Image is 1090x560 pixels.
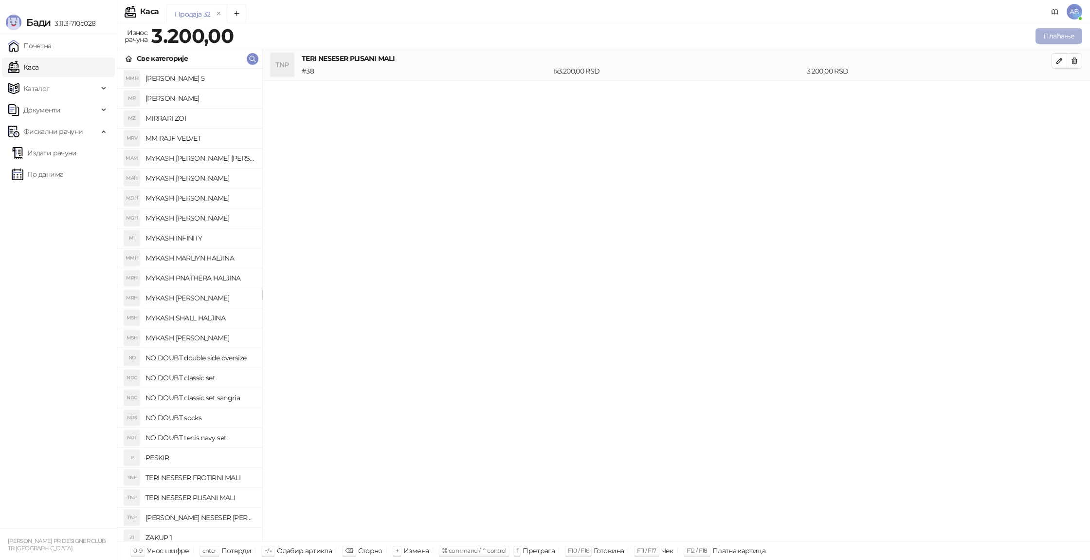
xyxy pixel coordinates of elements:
[137,53,188,64] div: Све категорије
[568,547,589,554] span: F10 / F16
[23,79,50,98] span: Каталог
[551,66,805,76] div: 1 x 3.200,00 RSD
[145,150,254,166] h4: MYKASH [PERSON_NAME] [PERSON_NAME] HALJINA
[145,170,254,186] h4: MYKASH [PERSON_NAME]
[523,544,555,557] div: Претрага
[264,547,272,554] span: ↑/↓
[117,68,262,541] div: grid
[8,57,38,77] a: Каса
[145,410,254,426] h4: NO DOUBT socks
[6,15,21,30] img: Logo
[213,10,225,18] button: remove
[12,165,63,184] a: По данима
[277,544,332,557] div: Одабир артикла
[124,290,140,306] div: MRH
[124,71,140,86] div: MMH
[145,470,254,485] h4: TERI NESESER FROTIRNI MALI
[124,330,140,346] div: MSH
[145,310,254,326] h4: MYKASH SHALL HALJINA
[345,547,353,554] span: ⌫
[124,190,140,206] div: MDH
[516,547,518,554] span: f
[124,250,140,266] div: MMH
[145,250,254,266] h4: MYKASH MARLIYN HALJINA
[26,17,51,28] span: Бади
[124,230,140,246] div: MI
[145,390,254,406] h4: NO DOUBT classic set sangria
[151,24,234,48] strong: 3.200,00
[145,270,254,286] h4: MYKASH PNATHERA HALJINA
[12,143,77,163] a: Издати рачуни
[661,544,673,557] div: Чек
[145,530,254,545] h4: ZAKUP 1
[145,370,254,386] h4: NO DOUBT classic set
[145,290,254,306] h4: MYKASH [PERSON_NAME]
[442,547,507,554] span: ⌘ command / ⌃ control
[175,9,211,19] div: Продаја 32
[145,430,254,446] h4: NO DOUBT tenis navy set
[123,26,149,46] div: Износ рачуна
[124,410,140,426] div: NDS
[124,150,140,166] div: MAM
[124,470,140,485] div: TNF
[403,544,429,557] div: Измена
[124,490,140,505] div: TNP
[202,547,217,554] span: enter
[124,530,140,545] div: Z1
[145,510,254,525] h4: [PERSON_NAME] NESESER [PERSON_NAME]
[271,53,294,76] div: TNP
[124,170,140,186] div: MAH
[687,547,708,554] span: F12 / F18
[145,230,254,246] h4: MYKASH INFINITY
[637,547,656,554] span: F11 / F17
[145,210,254,226] h4: MYKASH [PERSON_NAME]
[124,430,140,446] div: NDT
[396,547,399,554] span: +
[805,66,1054,76] div: 3.200,00 RSD
[124,390,140,406] div: NDC
[1067,4,1082,19] span: AB
[124,111,140,126] div: MZ
[145,450,254,466] h4: PESKIR
[145,350,254,366] h4: NO DOUBT double side oversize
[145,111,254,126] h4: MIRRARI ZOI
[140,8,159,16] div: Каса
[300,66,551,76] div: # 38
[124,270,140,286] div: MPH
[8,36,52,56] a: Почетна
[8,538,106,552] small: [PERSON_NAME] PR DESIGNER CLUB TR [GEOGRAPHIC_DATA]
[51,19,95,28] span: 3.11.3-710c028
[594,544,624,557] div: Готовина
[145,190,254,206] h4: MYKASH [PERSON_NAME]
[302,53,1052,64] h4: TERI NESESER PLISANI MALI
[145,490,254,505] h4: TERI NESESER PLISANI MALI
[124,370,140,386] div: NDC
[358,544,382,557] div: Сторно
[1047,4,1063,19] a: Документација
[124,350,140,366] div: ND
[124,310,140,326] div: MSH
[145,91,254,106] h4: [PERSON_NAME]
[124,91,140,106] div: MR
[133,547,142,554] span: 0-9
[712,544,765,557] div: Платна картица
[145,131,254,146] h4: MM RAJF VELVET
[124,510,140,525] div: TNP
[147,544,189,557] div: Унос шифре
[23,122,83,141] span: Фискални рачуни
[124,131,140,146] div: MRV
[145,330,254,346] h4: MYKASH [PERSON_NAME]
[1035,28,1082,44] button: Плаћање
[124,450,140,466] div: P
[23,100,60,120] span: Документи
[124,210,140,226] div: MGH
[227,4,246,23] button: Add tab
[221,544,252,557] div: Потврди
[145,71,254,86] h4: [PERSON_NAME] 5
